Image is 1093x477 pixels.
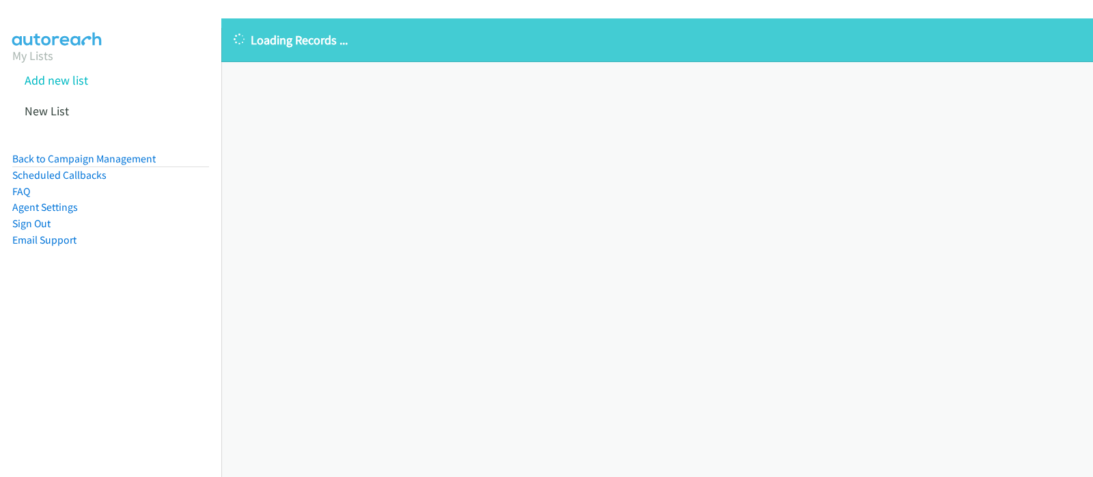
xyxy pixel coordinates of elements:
a: My Lists [12,48,53,63]
a: New List [25,103,69,119]
a: Agent Settings [12,201,78,214]
p: Loading Records ... [234,31,1081,49]
a: FAQ [12,185,30,198]
a: Scheduled Callbacks [12,169,107,182]
a: Sign Out [12,217,51,230]
a: Back to Campaign Management [12,152,156,165]
a: Email Support [12,233,77,246]
a: Add new list [25,72,88,88]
